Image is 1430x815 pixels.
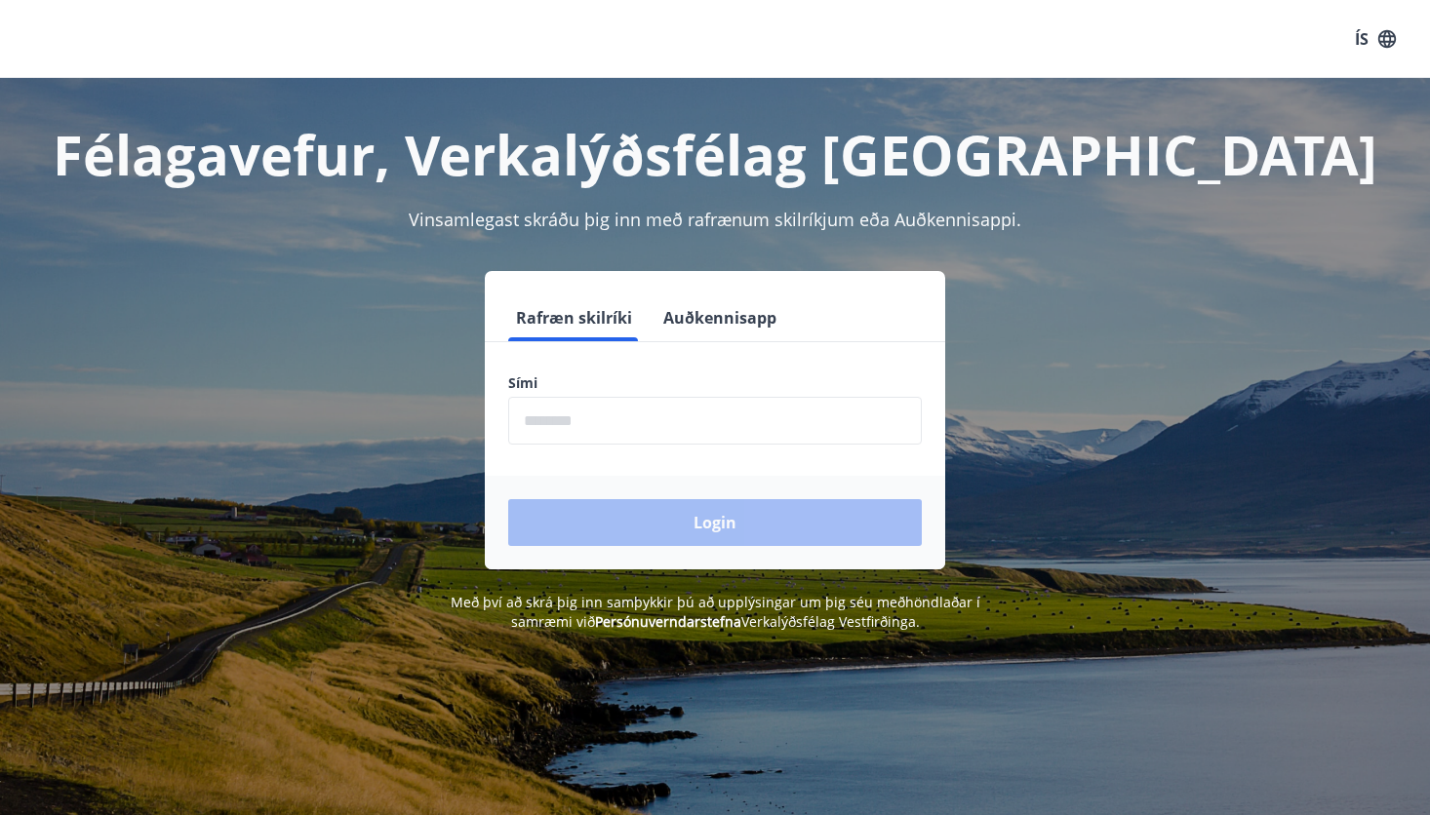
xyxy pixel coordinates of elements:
[451,593,980,631] span: Með því að skrá þig inn samþykkir þú að upplýsingar um þig séu meðhöndlaðar í samræmi við Verkalý...
[595,612,741,631] a: Persónuverndarstefna
[36,117,1394,191] h1: Félagavefur, Verkalýðsfélag [GEOGRAPHIC_DATA]
[508,373,922,393] label: Sími
[409,208,1021,231] span: Vinsamlegast skráðu þig inn með rafrænum skilríkjum eða Auðkennisappi.
[508,294,640,341] button: Rafræn skilríki
[655,294,784,341] button: Auðkennisapp
[1344,21,1407,57] button: ÍS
